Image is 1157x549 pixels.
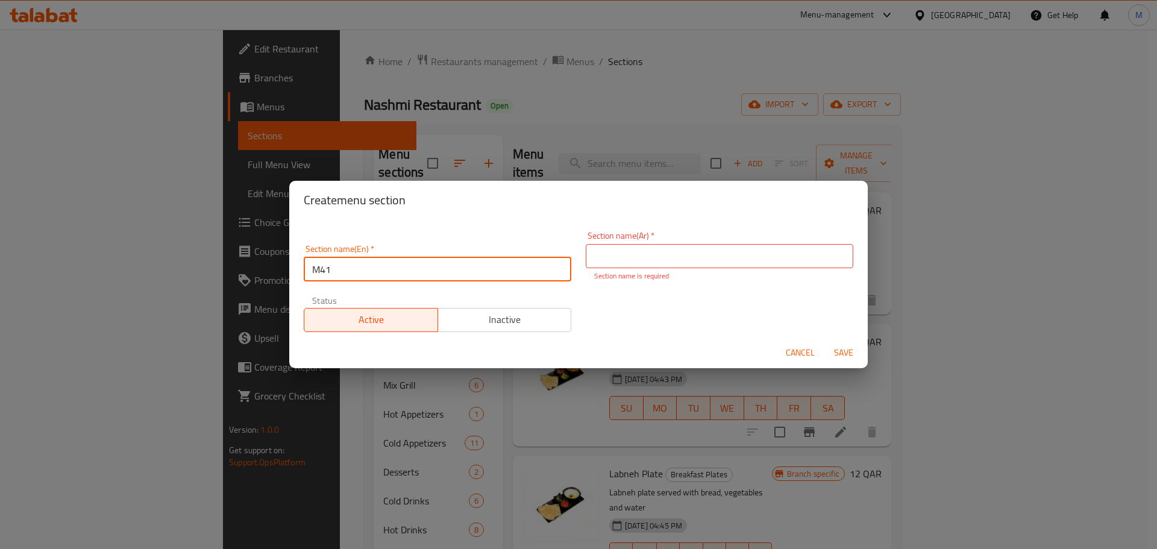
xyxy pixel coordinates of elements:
[786,345,815,360] span: Cancel
[824,342,863,364] button: Save
[437,308,572,332] button: Inactive
[304,308,438,332] button: Active
[309,311,433,328] span: Active
[594,271,845,281] p: Section name is required
[304,190,853,210] h2: Create menu section
[304,257,571,281] input: Please enter section name(en)
[829,345,858,360] span: Save
[443,311,567,328] span: Inactive
[586,244,853,268] input: Please enter section name(ar)
[781,342,820,364] button: Cancel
